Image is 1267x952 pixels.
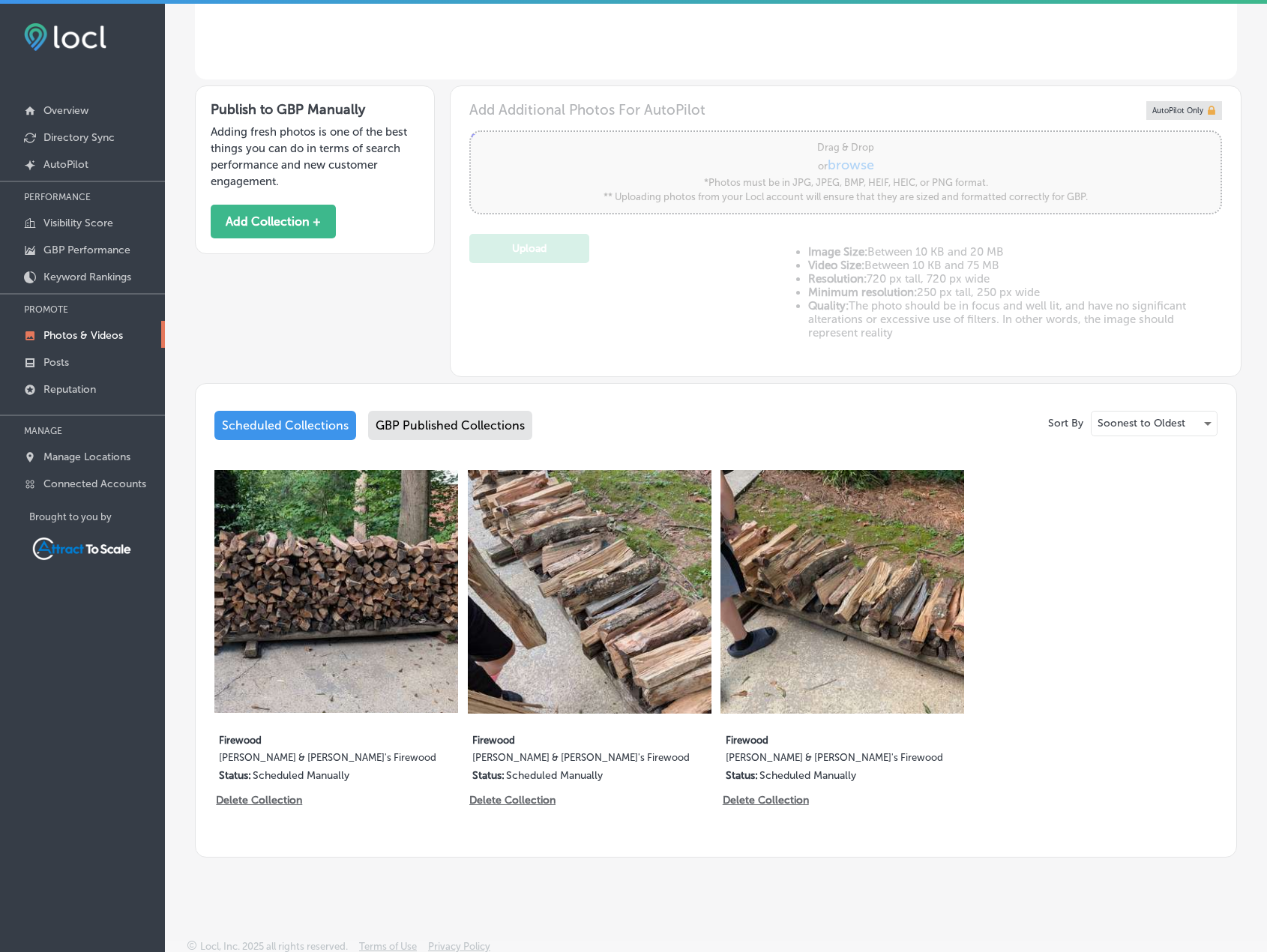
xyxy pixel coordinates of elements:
p: Scheduled Manually [759,769,856,782]
img: Attract To Scale [29,534,134,563]
p: Adding fresh photos is one of the best things you can do in terms of search performance and new c... [211,124,419,190]
p: Connected Accounts [43,477,146,490]
label: [PERSON_NAME] & [PERSON_NAME]'s Firewood [726,752,943,769]
p: Status: [219,769,251,782]
p: Scheduled Manually [253,769,349,782]
div: GBP Published Collections [368,411,532,440]
img: Collection thumbnail [468,470,711,714]
label: [PERSON_NAME] & [PERSON_NAME]'s Firewood [472,752,690,769]
img: Collection thumbnail [720,470,964,714]
p: Directory Sync [43,131,115,144]
p: Soonest to Oldest [1098,416,1185,430]
p: Sort By [1048,417,1083,430]
p: Visibility Score [43,217,113,229]
p: Scheduled Manually [506,769,603,782]
p: Delete Collection [469,794,554,807]
p: Overview [43,104,88,117]
p: Status: [726,769,758,782]
p: Keyword Rankings [43,271,131,283]
img: Collection thumbnail [214,470,458,714]
p: Reputation [43,383,96,396]
label: Firewood [219,726,409,752]
p: GBP Performance [43,244,130,256]
p: Delete Collection [723,794,807,807]
label: Firewood [726,726,916,752]
label: [PERSON_NAME] & [PERSON_NAME]'s Firewood [219,752,436,769]
h3: Publish to GBP Manually [211,101,419,118]
label: Firewood [472,726,663,752]
button: Add Collection + [211,205,336,238]
p: Posts [43,356,69,369]
p: Brought to you by [29,511,165,522]
p: Locl, Inc. 2025 all rights reserved. [200,941,348,952]
p: AutoPilot [43,158,88,171]
div: Soonest to Oldest [1092,412,1217,436]
p: Status: [472,769,505,782]
img: fda3e92497d09a02dc62c9cd864e3231.png [24,23,106,51]
p: Delete Collection [216,794,301,807]
div: Scheduled Collections [214,411,356,440]
p: Photos & Videos [43,329,123,342]
p: Manage Locations [43,451,130,463]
